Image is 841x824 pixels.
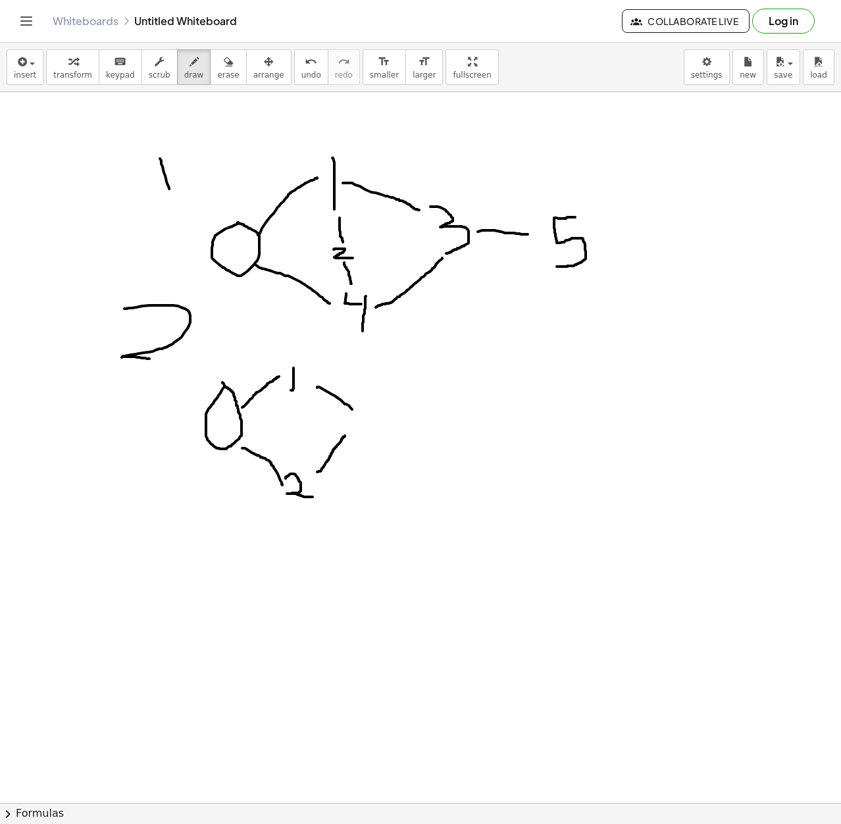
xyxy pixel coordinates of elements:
button: Collaborate Live [622,9,750,33]
button: fullscreen [446,49,498,85]
span: larger [413,70,436,80]
span: fullscreen [453,70,491,80]
button: new [732,49,764,85]
button: arrange [246,49,292,85]
button: insert [7,49,43,85]
button: format_sizelarger [405,49,443,85]
button: Log in [752,9,815,34]
button: Toggle navigation [16,11,37,32]
i: redo [338,54,350,70]
span: settings [691,70,723,80]
span: new [740,70,756,80]
i: format_size [378,54,390,70]
i: keyboard [114,54,126,70]
button: undoundo [294,49,328,85]
span: arrange [253,70,284,80]
a: Whiteboards [53,14,118,28]
span: insert [14,70,36,80]
i: undo [305,54,317,70]
button: redoredo [328,49,360,85]
span: erase [217,70,239,80]
span: save [774,70,792,80]
span: scrub [149,70,170,80]
i: format_size [418,54,430,70]
span: keypad [106,70,135,80]
button: settings [684,49,730,85]
span: redo [335,70,353,80]
button: save [767,49,800,85]
button: load [803,49,834,85]
button: erase [210,49,246,85]
span: Collaborate Live [633,15,738,27]
button: scrub [141,49,178,85]
span: draw [184,70,204,80]
button: transform [46,49,99,85]
span: smaller [370,70,399,80]
button: draw [177,49,211,85]
span: undo [301,70,321,80]
span: load [810,70,827,80]
button: format_sizesmaller [363,49,406,85]
button: keyboardkeypad [99,49,142,85]
span: transform [53,70,92,80]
